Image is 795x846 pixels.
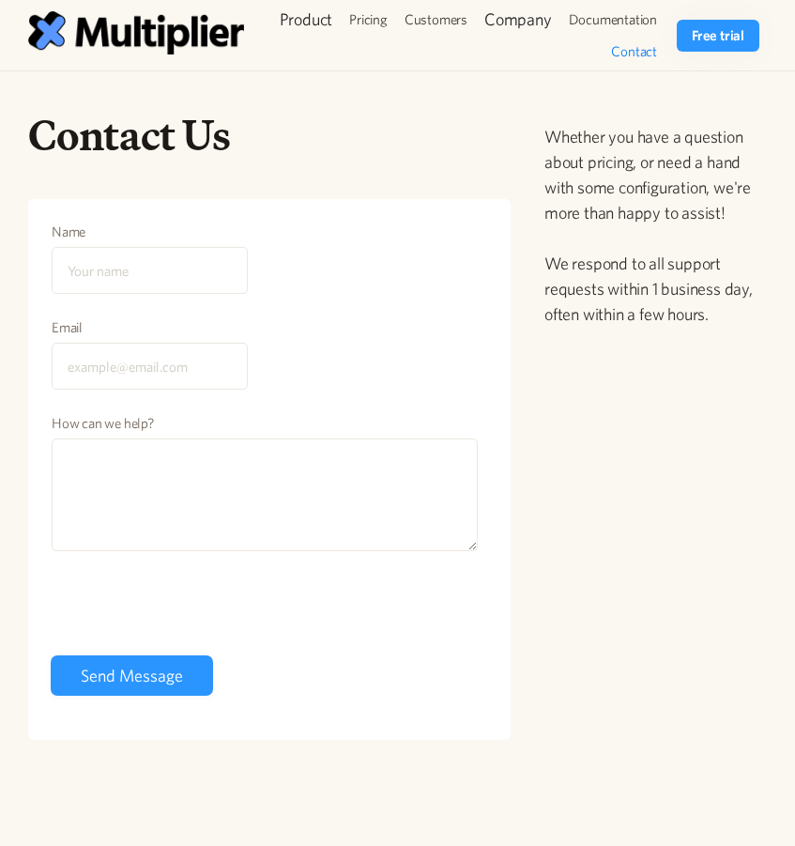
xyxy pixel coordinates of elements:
iframe: reCAPTCHA [51,575,336,648]
div: Company [484,8,552,31]
a: Documentation [560,4,665,36]
div: Company [476,4,560,36]
a: Pricing [341,4,396,36]
p: Whether you have a question about pricing, or need a hand with some configuration, we're more tha... [544,124,763,327]
div: Product [271,4,342,36]
label: Name [52,223,248,241]
a: Free trial [677,20,759,52]
a: Contact [603,36,665,68]
input: Send Message [51,655,213,696]
h1: Contact Us [28,109,511,162]
div: Product [280,8,333,31]
label: Email [52,318,248,337]
form: Contact Form [51,222,488,703]
input: Your name [52,247,248,294]
a: Customers [396,4,476,36]
label: How can we help? [52,414,478,433]
input: example@email.com [52,343,248,390]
